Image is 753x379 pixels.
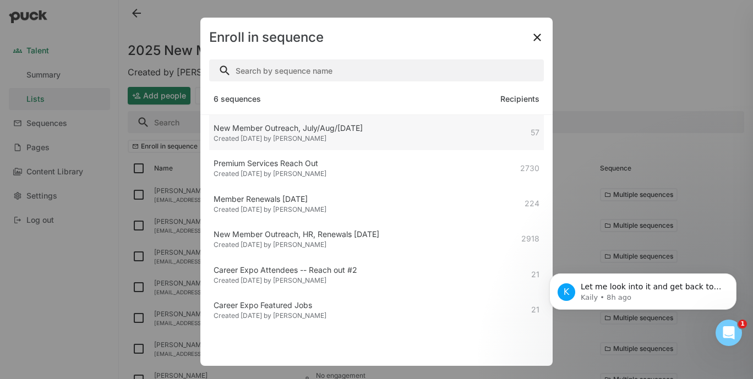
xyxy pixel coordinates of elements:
[521,229,539,249] div: 2918
[214,158,326,169] div: Premium Services Reach Out
[214,170,326,178] div: Created [DATE] by [PERSON_NAME]
[214,312,326,320] div: Created [DATE] by [PERSON_NAME]
[214,241,379,249] div: Created [DATE] by [PERSON_NAME]
[214,277,357,284] div: Created [DATE] by [PERSON_NAME]
[500,88,539,110] div: Recipients
[214,123,363,134] div: New Member Outreach, July/Aug/[DATE]
[531,123,539,142] div: 57
[214,88,261,110] div: 6 sequences
[209,31,324,44] h1: Enroll in sequence
[214,229,379,240] div: New Member Outreach, HR, Renewals [DATE]
[214,135,363,142] div: Created [DATE] by [PERSON_NAME]
[738,320,747,328] span: 1
[716,320,742,346] iframe: Intercom live chat
[520,158,539,178] div: 2730
[531,265,539,284] div: 21
[525,194,539,213] div: 224
[214,300,326,311] div: Career Expo Featured Jobs
[214,194,326,205] div: Member Renewals [DATE]
[531,300,539,320] div: 21
[214,206,326,213] div: Created [DATE] by [PERSON_NAME]
[214,265,357,276] div: Career Expo Attendees -- Reach out #2
[533,250,753,349] iframe: Intercom notifications message
[209,59,544,81] input: Search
